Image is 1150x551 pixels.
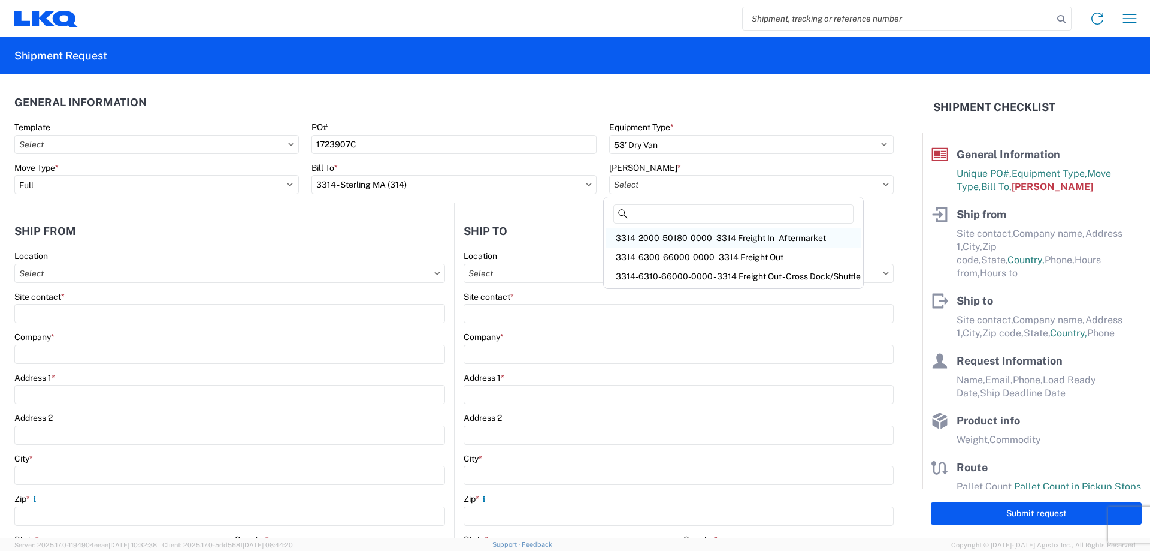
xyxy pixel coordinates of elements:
span: Pallet Count in Pickup Stops equals Pallet Count in delivery stops [957,481,1141,505]
label: City [14,453,33,464]
label: [PERSON_NAME] [609,162,681,173]
label: City [464,453,482,464]
h2: Ship to [464,225,507,237]
label: Bill To [311,162,338,173]
input: Select [609,175,894,194]
div: 3314-6310-66000-0000 - 3314 Freight Out - Cross Dock/Shuttle [606,267,861,286]
span: Client: 2025.17.0-5dd568f [162,541,293,549]
span: City, [963,327,982,339]
label: Template [14,122,50,133]
span: Hours to [980,267,1018,279]
label: Move Type [14,162,59,173]
div: 3314-2000-50180-0000 - 3314 Freight In - Aftermarket [606,228,861,248]
span: State, [981,254,1007,266]
input: Select [14,135,299,154]
span: Company name, [1013,228,1085,239]
span: Equipment Type, [1012,168,1087,179]
span: [DATE] 10:32:38 [108,541,157,549]
label: State [14,534,39,545]
span: Unique PO#, [957,168,1012,179]
span: Commodity [989,434,1041,445]
h2: Shipment Request [14,49,107,63]
span: Company name, [1013,314,1085,326]
label: PO# [311,122,328,133]
label: Equipment Type [609,122,674,133]
label: Address 1 [14,372,55,383]
span: Copyright © [DATE]-[DATE] Agistix Inc., All Rights Reserved [951,540,1136,550]
span: Product info [957,414,1020,427]
input: Select [464,264,894,283]
span: Server: 2025.17.0-1194904eeae [14,541,157,549]
h2: Ship from [14,225,76,237]
span: State, [1024,327,1050,339]
label: Company [14,332,55,342]
label: Address 1 [464,372,504,383]
label: Company [464,332,504,342]
span: Phone, [1045,254,1075,266]
span: [PERSON_NAME] [1012,181,1093,192]
span: City, [963,241,982,252]
span: Ship from [957,208,1006,221]
label: Country [683,534,718,545]
a: Feedback [522,541,552,548]
label: Site contact [464,291,514,302]
span: Route [957,461,988,474]
label: Country [235,534,269,545]
span: Site contact, [957,228,1013,239]
span: Weight, [957,434,989,445]
label: Zip [464,493,489,504]
input: Select [14,264,445,283]
span: General Information [957,148,1060,161]
h2: General Information [14,97,147,109]
label: Zip [14,493,40,504]
label: Address 2 [14,413,53,423]
label: State [464,534,488,545]
span: Phone, [1013,374,1043,386]
input: Shipment, tracking or reference number [743,7,1053,30]
a: Support [492,541,522,548]
span: Bill To, [981,181,1012,192]
label: Location [464,251,497,261]
span: Phone [1087,327,1115,339]
span: Zip code, [982,327,1024,339]
label: Site contact [14,291,65,302]
span: Ship Deadline Date [980,387,1066,399]
button: Submit request [931,502,1142,525]
label: Address 2 [464,413,502,423]
span: Ship to [957,294,993,307]
span: Country, [1050,327,1087,339]
span: Pallet Count, [957,481,1014,492]
h2: Shipment Checklist [933,100,1055,115]
span: Site contact, [957,314,1013,326]
span: Country, [1007,254,1045,266]
input: Select [311,175,596,194]
label: Location [14,251,48,261]
div: 3314-6300-66000-0000 - 3314 Freight Out [606,248,861,267]
span: Name, [957,374,985,386]
span: [DATE] 08:44:20 [243,541,293,549]
span: Email, [985,374,1013,386]
span: Request Information [957,354,1063,367]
